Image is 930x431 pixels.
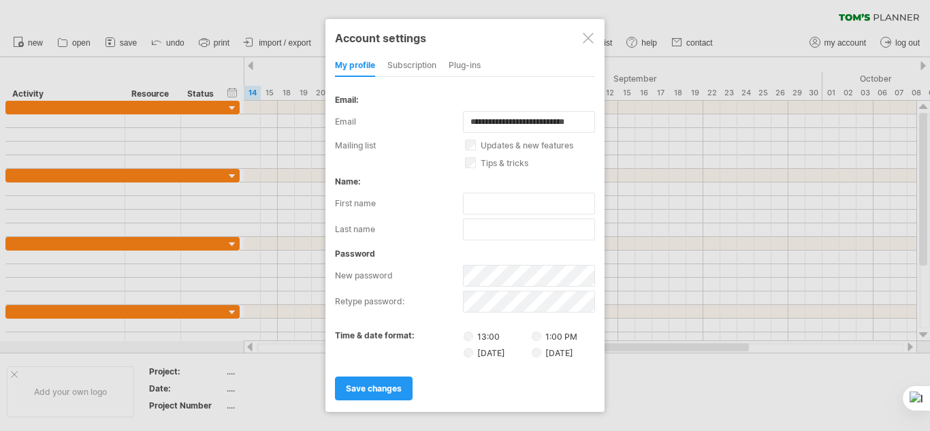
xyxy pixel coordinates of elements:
div: my profile [335,55,375,77]
a: save changes [335,377,413,400]
div: email: [335,95,595,105]
label: [DATE] [532,348,573,358]
label: 1:00 PM [532,332,577,342]
label: 13:00 [464,330,530,342]
input: 13:00 [464,332,473,341]
label: new password [335,265,463,287]
label: first name [335,193,463,214]
input: [DATE] [532,348,541,357]
div: subscription [387,55,436,77]
label: tips & tricks [465,158,611,168]
div: name: [335,176,595,187]
span: save changes [346,383,402,394]
input: [DATE] [464,348,473,357]
label: time & date format: [335,330,415,340]
label: mailing list [335,140,465,150]
label: [DATE] [464,347,530,358]
div: Account settings [335,25,595,50]
div: password [335,249,595,259]
label: retype password: [335,291,463,313]
input: 1:00 PM [532,332,541,341]
label: updates & new features [465,140,611,150]
div: Plug-ins [449,55,481,77]
label: last name [335,219,463,240]
label: email [335,111,463,133]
